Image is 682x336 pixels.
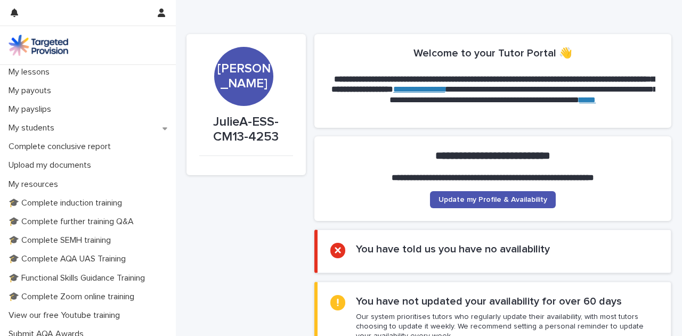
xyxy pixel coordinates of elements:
a: Update my Profile & Availability [430,191,556,208]
h2: You have told us you have no availability [356,243,550,256]
p: 🎓 Complete AQA UAS Training [4,254,134,264]
h2: Welcome to your Tutor Portal 👋 [413,47,572,60]
div: [PERSON_NAME] [214,2,273,92]
span: Update my Profile & Availability [439,196,547,203]
p: My payslips [4,104,60,114]
h2: You have not updated your availability for over 60 days [356,295,622,308]
p: 🎓 Complete SEMH training [4,235,119,245]
p: 🎓 Complete Zoom online training [4,292,143,302]
p: My students [4,123,63,133]
p: My payouts [4,86,60,96]
p: My resources [4,179,67,190]
p: 🎓 Complete induction training [4,198,131,208]
img: M5nRWzHhSzIhMunXDL62 [9,35,68,56]
p: 🎓 Functional Skills Guidance Training [4,273,153,283]
p: View our free Youtube training [4,310,128,321]
p: Upload my documents [4,160,100,170]
p: My lessons [4,67,58,77]
p: JulieA-ESS-CM13-4253 [199,114,293,145]
p: Complete conclusive report [4,142,119,152]
p: 🎓 Complete further training Q&A [4,217,142,227]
